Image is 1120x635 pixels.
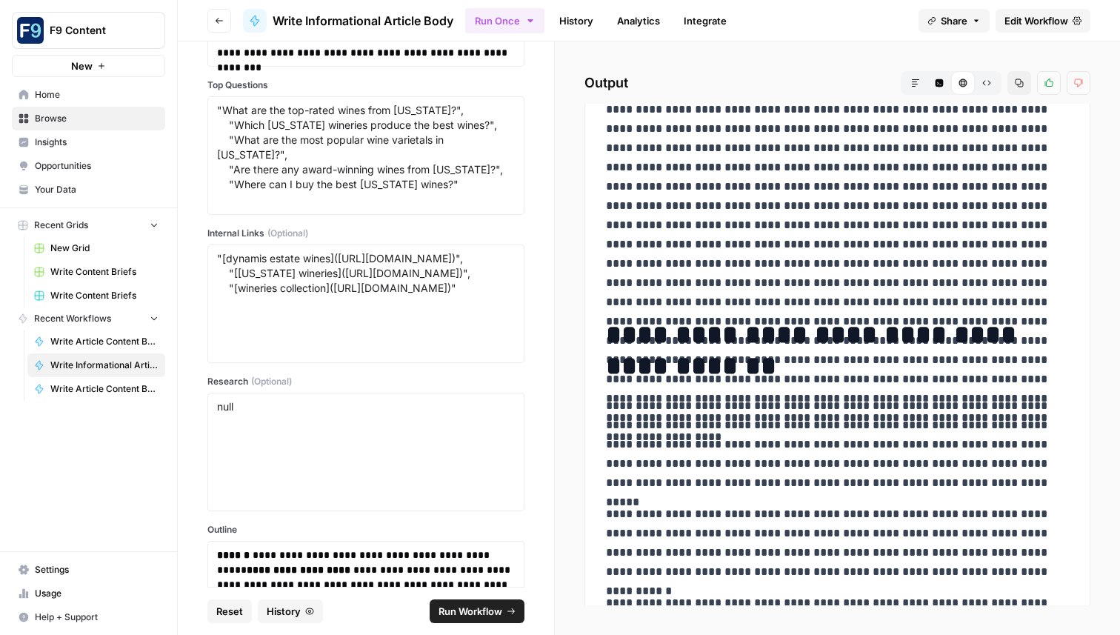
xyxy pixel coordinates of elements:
span: Reset [216,604,243,619]
span: Recent Grids [34,219,88,232]
a: Usage [12,582,165,605]
label: Internal Links [207,227,524,240]
span: Home [35,88,159,102]
span: Write Informational Article Body [50,359,159,372]
a: New Grid [27,236,165,260]
span: New Grid [50,242,159,255]
span: Help + Support [35,611,159,624]
button: Run Workflow [430,599,524,623]
span: Edit Workflow [1004,13,1068,28]
span: History [267,604,301,619]
button: Help + Support [12,605,165,629]
span: F9 Content [50,23,139,38]
a: Edit Workflow [996,9,1090,33]
span: Usage [35,587,159,600]
span: Browse [35,112,159,125]
a: Analytics [608,9,669,33]
a: Settings [12,558,165,582]
button: Reset [207,599,252,623]
a: Home [12,83,165,107]
span: Share [941,13,967,28]
span: Recent Workflows [34,312,111,325]
a: Integrate [675,9,736,33]
button: Workspace: F9 Content [12,12,165,49]
button: Share [919,9,990,33]
button: Run Once [465,8,544,33]
a: History [550,9,602,33]
span: Write Informational Article Body [273,12,453,30]
h2: Output [584,71,1090,95]
span: Write Content Briefs [50,289,159,302]
a: Write Informational Article Body [243,9,453,33]
a: Your Data [12,178,165,202]
button: Recent Workflows [12,307,165,330]
span: Write Article Content Brief [50,335,159,348]
label: Research [207,375,524,388]
textarea: "What are the top-rated wines from [US_STATE]?", "Which [US_STATE] wineries produce the best wine... [217,103,515,208]
span: (Optional) [251,375,292,388]
label: Top Questions [207,79,524,92]
button: History [258,599,323,623]
span: Insights [35,136,159,149]
a: Opportunities [12,154,165,178]
span: Write Article Content Brief [50,382,159,396]
a: Write Article Content Brief [27,377,165,401]
span: Write Content Briefs [50,265,159,279]
button: Recent Grids [12,214,165,236]
a: Write Article Content Brief [27,330,165,353]
button: New [12,55,165,77]
a: Write Informational Article Body [27,353,165,377]
a: Insights [12,130,165,154]
span: Your Data [35,183,159,196]
img: F9 Content Logo [17,17,44,44]
label: Outline [207,523,524,536]
span: Settings [35,563,159,576]
textarea: "[dynamis estate wines]([URL][DOMAIN_NAME])", "[[US_STATE] wineries]([URL][DOMAIN_NAME])", "[wine... [217,251,515,356]
textarea: null [217,399,515,505]
a: Write Content Briefs [27,284,165,307]
span: Run Workflow [439,604,502,619]
span: (Optional) [267,227,308,240]
a: Write Content Briefs [27,260,165,284]
a: Browse [12,107,165,130]
span: New [71,59,93,73]
span: Opportunities [35,159,159,173]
